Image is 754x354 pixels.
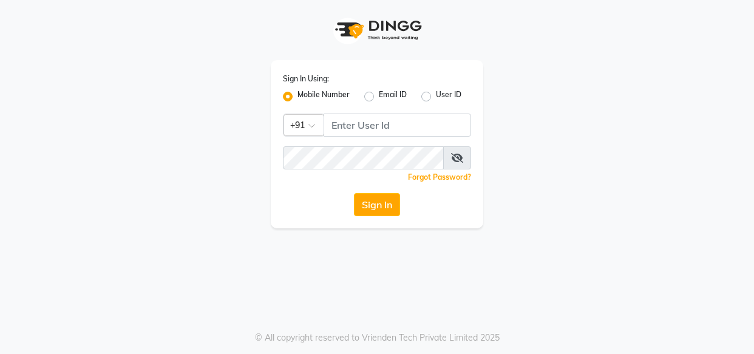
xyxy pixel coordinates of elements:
[354,193,400,216] button: Sign In
[408,172,471,182] a: Forgot Password?
[324,114,471,137] input: Username
[328,12,426,48] img: logo1.svg
[436,89,461,104] label: User ID
[297,89,350,104] label: Mobile Number
[283,146,444,169] input: Username
[283,73,329,84] label: Sign In Using:
[379,89,407,104] label: Email ID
